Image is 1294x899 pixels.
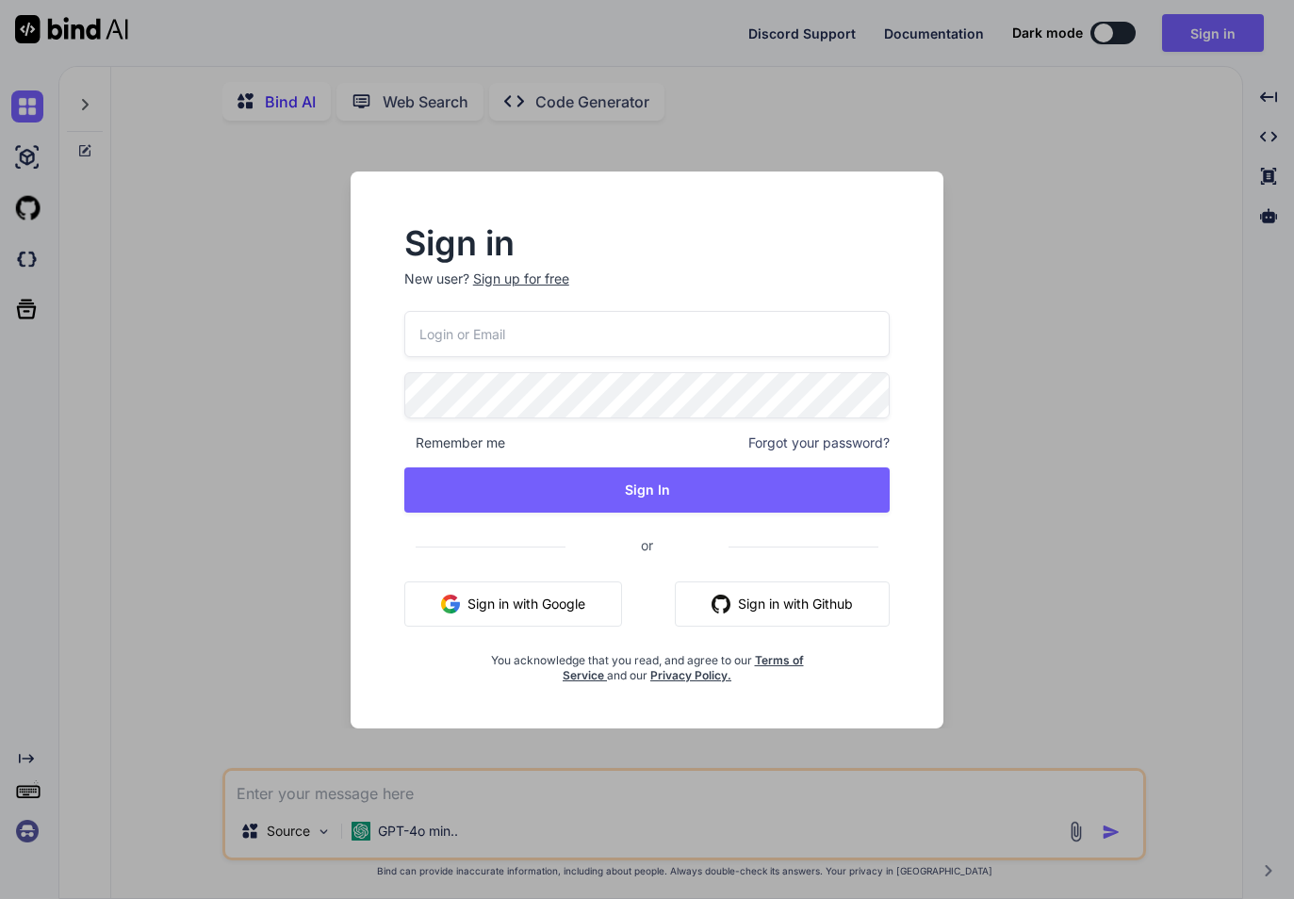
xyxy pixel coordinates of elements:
div: You acknowledge that you read, and agree to our and our [485,642,810,683]
a: Privacy Policy. [650,668,731,682]
button: Sign in with Google [404,581,622,627]
a: Terms of Service [563,653,804,682]
h2: Sign in [404,228,891,258]
input: Login or Email [404,311,891,357]
span: or [565,522,729,568]
p: New user? [404,270,891,311]
img: github [712,595,730,613]
button: Sign In [404,467,891,513]
img: google [441,595,460,613]
button: Sign in with Github [675,581,890,627]
span: Remember me [404,433,505,452]
div: Sign up for free [473,270,569,288]
span: Forgot your password? [748,433,890,452]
